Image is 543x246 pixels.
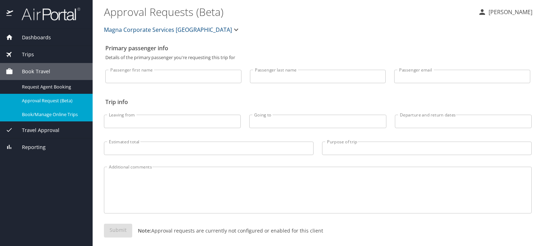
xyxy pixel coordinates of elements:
[138,227,151,234] strong: Note:
[6,7,14,21] img: icon-airportal.png
[22,84,84,90] span: Request Agent Booking
[104,1,472,23] h1: Approval Requests (Beta)
[105,55,530,60] p: Details of the primary passenger you're requesting this trip for
[105,42,530,54] h2: Primary passenger info
[101,23,243,37] button: Magna Corporate Services [GEOGRAPHIC_DATA]
[13,143,46,151] span: Reporting
[105,96,530,108] h2: Trip info
[22,111,84,118] span: Book/Manage Online Trips
[22,97,84,104] span: Approval Request (Beta)
[13,34,51,41] span: Dashboards
[13,51,34,58] span: Trips
[14,7,80,21] img: airportal-logo.png
[104,25,232,35] span: Magna Corporate Services [GEOGRAPHIC_DATA]
[132,227,323,234] p: Approval requests are currently not configured or enabled for this client
[13,126,59,134] span: Travel Approval
[13,68,50,75] span: Book Travel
